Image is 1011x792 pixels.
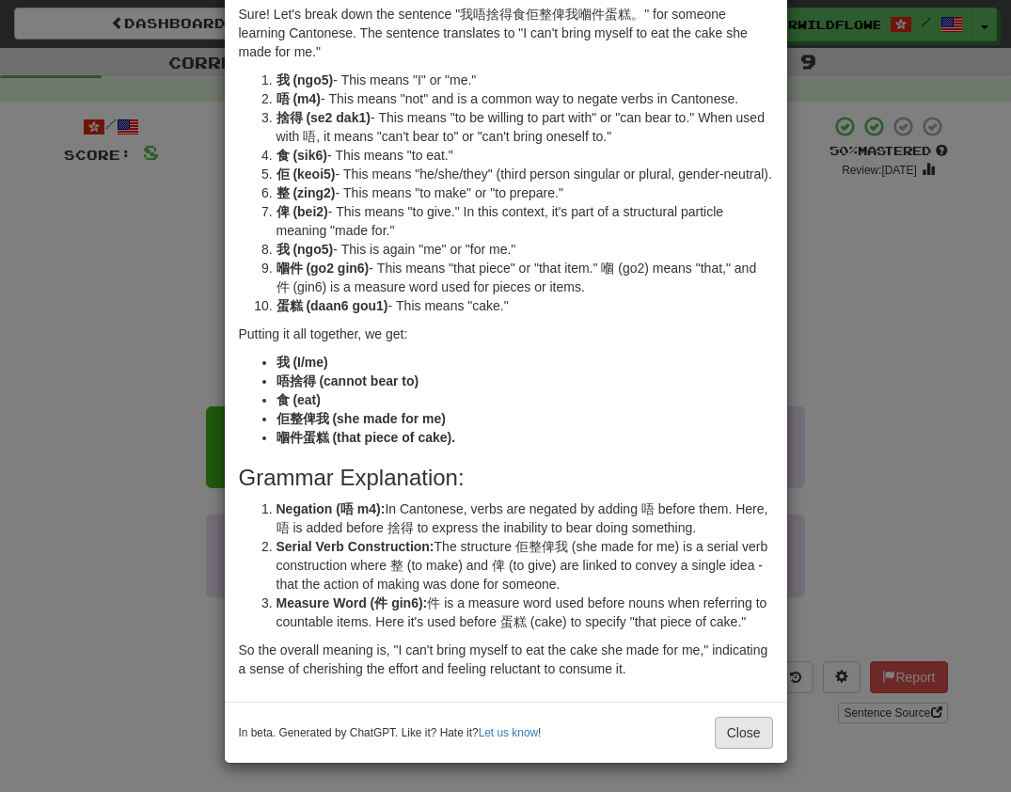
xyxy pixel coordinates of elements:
[276,539,434,554] strong: Serial Verb Construction:
[276,296,773,315] li: - This means "cake."
[276,355,328,370] strong: 我 (I/me)
[276,89,773,108] li: - This means "not" and is a common way to negate verbs in Cantonese.
[276,392,321,407] strong: 食 (eat)
[276,411,446,426] strong: 佢整俾我 (she made for me)
[276,71,773,89] li: - This means "I" or "me."
[276,185,336,200] strong: 整 (zing2)
[276,537,773,594] li: The structure 佢整俾我 (she made for me) is a serial verb construction where 整 (to make) and 俾 (to gi...
[276,430,456,445] strong: 嗰件蛋糕 (that piece of cake).
[276,501,386,516] strong: Negation (唔 m4):
[276,261,370,276] strong: 嗰件 (go2 gin6)
[276,148,327,163] strong: 食 (sik6)
[276,204,328,219] strong: 俾 (bei2)
[276,108,773,146] li: - This means "to be willing to part with" or "can bear to." When used with 唔, it means "can't bea...
[276,242,334,257] strong: 我 (ngo5)
[239,725,542,741] small: In beta. Generated by ChatGPT. Like it? Hate it? !
[276,202,773,240] li: - This means "to give." In this context, it's part of a structural particle meaning "made for."
[276,373,419,388] strong: 唔捨得 (cannot bear to)
[276,298,388,313] strong: 蛋糕 (daan6 gou1)
[239,325,773,343] p: Putting it all together, we get:
[276,146,773,165] li: - This means "to eat."
[239,641,773,678] p: So the overall meaning is, "I can't bring myself to eat the cake she made for me," indicating a s...
[276,499,773,537] li: In Cantonese, verbs are negated by adding 唔 before them. Here, 唔 is added before 捨得 to express th...
[479,726,538,739] a: Let us know
[276,165,773,183] li: - This means "he/she/they" (third person singular or plural, gender-neutral).
[276,166,336,182] strong: 佢 (keoi5)
[276,240,773,259] li: - This is again "me" or "for me."
[276,594,773,631] li: 件 is a measure word used before nouns when referring to countable items. Here it's used before 蛋糕...
[239,466,773,490] h3: Grammar Explanation:
[276,259,773,296] li: - This means "that piece" or "that item." 嗰 (go2) means "that," and 件 (gin6) is a measure word us...
[276,72,334,87] strong: 我 (ngo5)
[276,595,428,610] strong: Measure Word (件 gin6):
[276,183,773,202] li: - This means "to make" or "to prepare."
[276,110,371,125] strong: 捨得 (se2 dak1)
[715,717,773,749] button: Close
[276,91,321,106] strong: 唔 (m4)
[239,5,773,61] p: Sure! Let's break down the sentence "我唔捨得食佢整俾我嗰件蛋糕。" for someone learning Cantonese. The sentence...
